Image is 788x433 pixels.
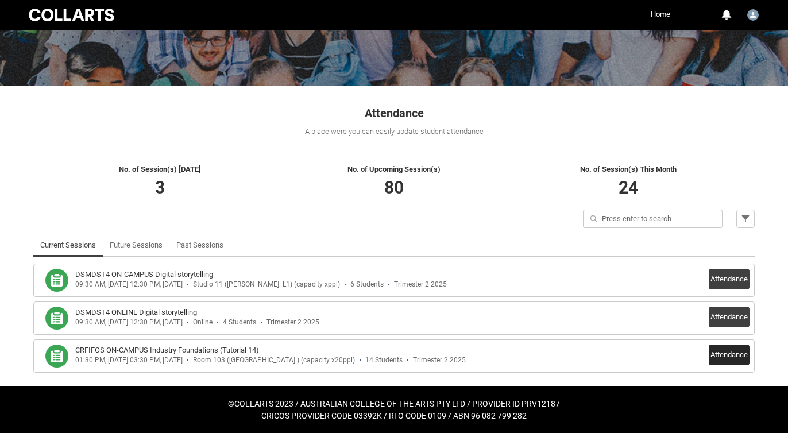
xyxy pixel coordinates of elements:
[709,269,750,289] button: Attendance
[347,165,441,173] span: No. of Upcoming Session(s)
[365,106,424,120] span: Attendance
[394,280,447,289] div: Trimester 2 2025
[119,165,201,173] span: No. of Session(s) [DATE]
[155,177,165,198] span: 3
[75,345,259,356] h3: CRFIFOS ON-CAMPUS Industry Foundations (Tutorial 14)
[747,9,759,21] img: Faculty.lwatson
[33,234,103,257] li: Current Sessions
[75,269,213,280] h3: DSMDST4 ON-CAMPUS Digital storytelling
[169,234,230,257] li: Past Sessions
[413,356,466,365] div: Trimester 2 2025
[223,318,256,327] div: 4 Students
[648,6,673,23] a: Home
[75,280,183,289] div: 09:30 AM, [DATE] 12:30 PM, [DATE]
[619,177,638,198] span: 24
[110,234,163,257] a: Future Sessions
[580,165,677,173] span: No. of Session(s) This Month
[193,356,355,365] div: Room 103 ([GEOGRAPHIC_DATA].) (capacity x20ppl)
[193,318,213,327] div: Online
[176,234,223,257] a: Past Sessions
[709,345,750,365] button: Attendance
[193,280,340,289] div: Studio 11 ([PERSON_NAME]. L1) (capacity xppl)
[709,307,750,327] button: Attendance
[103,234,169,257] li: Future Sessions
[75,307,197,318] h3: DSMDST4 ONLINE Digital storytelling
[75,356,183,365] div: 01:30 PM, [DATE] 03:30 PM, [DATE]
[583,210,723,228] input: Press enter to search
[744,5,762,23] button: User Profile Faculty.lwatson
[350,280,384,289] div: 6 Students
[33,126,755,137] div: A place were you can easily update student attendance
[736,210,755,228] button: Filter
[75,318,183,327] div: 09:30 AM, [DATE] 12:30 PM, [DATE]
[40,234,96,257] a: Current Sessions
[384,177,404,198] span: 80
[365,356,403,365] div: 14 Students
[266,318,319,327] div: Trimester 2 2025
